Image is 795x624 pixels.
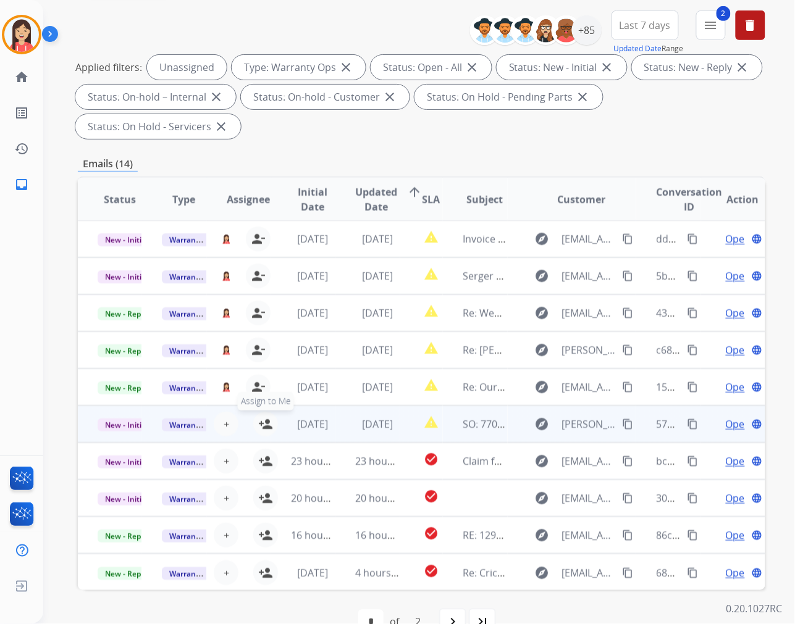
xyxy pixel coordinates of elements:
[214,486,238,510] button: +
[162,344,225,357] span: Warranty Ops
[75,60,142,75] p: Applied filters:
[717,6,731,21] span: 2
[752,456,763,467] mat-icon: language
[162,493,225,505] span: Warranty Ops
[424,452,439,467] mat-icon: check_circle
[355,185,397,214] span: Updated Date
[424,564,439,578] mat-icon: check_circle
[98,233,155,246] span: New - Initial
[752,381,763,393] mat-icon: language
[162,307,225,320] span: Warranty Ops
[291,185,335,214] span: Initial Date
[172,192,195,207] span: Type
[298,417,329,431] span: [DATE]
[424,489,439,504] mat-icon: check_circle
[623,233,634,244] mat-icon: content_copy
[14,106,29,120] mat-icon: list_alt
[623,567,634,578] mat-icon: content_copy
[382,89,397,104] mat-icon: close
[726,565,751,580] span: Open
[98,381,154,394] span: New - Reply
[562,343,616,357] span: [PERSON_NAME][EMAIL_ADDRESS][PERSON_NAME][DOMAIN_NAME]
[355,454,416,468] span: 23 hours ago
[251,268,266,283] mat-icon: person_remove
[355,566,411,580] span: 4 hours ago
[98,307,154,320] span: New - Reply
[688,270,699,281] mat-icon: content_copy
[253,412,278,436] button: Assign to Me
[576,89,591,104] mat-icon: close
[688,344,699,356] mat-icon: content_copy
[371,55,492,80] div: Status: Open - All
[688,567,699,578] mat-icon: content_copy
[612,10,679,40] button: Last 7 days
[258,528,273,543] mat-icon: person_add
[688,233,699,244] mat-icon: content_copy
[752,270,763,281] mat-icon: language
[362,269,393,283] span: [DATE]
[241,85,410,109] div: Status: On-hold - Customer
[656,185,722,214] span: Conversation ID
[98,418,155,431] span: New - Initial
[535,417,550,431] mat-icon: explore
[463,454,625,468] span: Claim for seam separation on sofa.
[98,493,155,505] span: New - Initial
[600,60,615,75] mat-icon: close
[752,530,763,541] mat-icon: language
[688,418,699,430] mat-icon: content_copy
[291,454,352,468] span: 23 hours ago
[752,418,763,430] mat-icon: language
[688,493,699,504] mat-icon: content_copy
[238,392,294,410] span: Assign to Me
[623,530,634,541] mat-icon: content_copy
[735,60,750,75] mat-icon: close
[562,565,616,580] span: [EMAIL_ADDRESS][DOMAIN_NAME]
[535,231,550,246] mat-icon: explore
[222,234,231,244] img: agent-avatar
[535,528,550,543] mat-icon: explore
[298,380,329,394] span: [DATE]
[298,269,329,283] span: [DATE]
[214,560,238,585] button: +
[465,60,479,75] mat-icon: close
[562,306,616,320] span: [EMAIL_ADDRESS][DOMAIN_NAME]
[162,381,225,394] span: Warranty Ops
[424,378,439,393] mat-icon: report_problem
[424,230,439,244] mat-icon: report_problem
[232,55,366,80] div: Type: Warranty Ops
[14,141,29,156] mat-icon: history
[162,456,225,468] span: Warranty Ops
[463,417,579,431] span: SO: 77025228A02-002095
[463,343,696,357] span: Re: [PERSON_NAME] - Mattress Firm Guest Receipt
[557,192,605,207] span: Customer
[572,15,602,45] div: +85
[424,304,439,318] mat-icon: report_problem
[752,493,763,504] mat-icon: language
[258,491,273,505] mat-icon: person_add
[98,530,154,543] span: New - Reply
[535,343,550,357] mat-icon: explore
[614,43,684,54] span: Range
[497,55,627,80] div: Status: New - Initial
[424,341,439,356] mat-icon: report_problem
[623,381,634,393] mat-icon: content_copy
[422,192,440,207] span: SLA
[623,456,634,467] mat-icon: content_copy
[688,530,699,541] mat-icon: content_copy
[14,177,29,192] mat-icon: inbox
[696,10,726,40] button: 2
[623,493,634,504] mat-icon: content_copy
[752,567,763,578] mat-icon: language
[726,306,751,320] span: Open
[623,307,634,318] mat-icon: content_copy
[214,523,238,547] button: +
[291,491,352,505] span: 20 hours ago
[407,185,422,199] mat-icon: arrow_upward
[463,528,620,542] span: RE: 1298422085 - [PERSON_NAME]
[209,89,224,104] mat-icon: close
[222,382,231,392] img: agent-avatar
[424,526,439,541] mat-icon: check_circle
[535,565,550,580] mat-icon: explore
[147,55,227,80] div: Unassigned
[258,565,273,580] mat-icon: person_add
